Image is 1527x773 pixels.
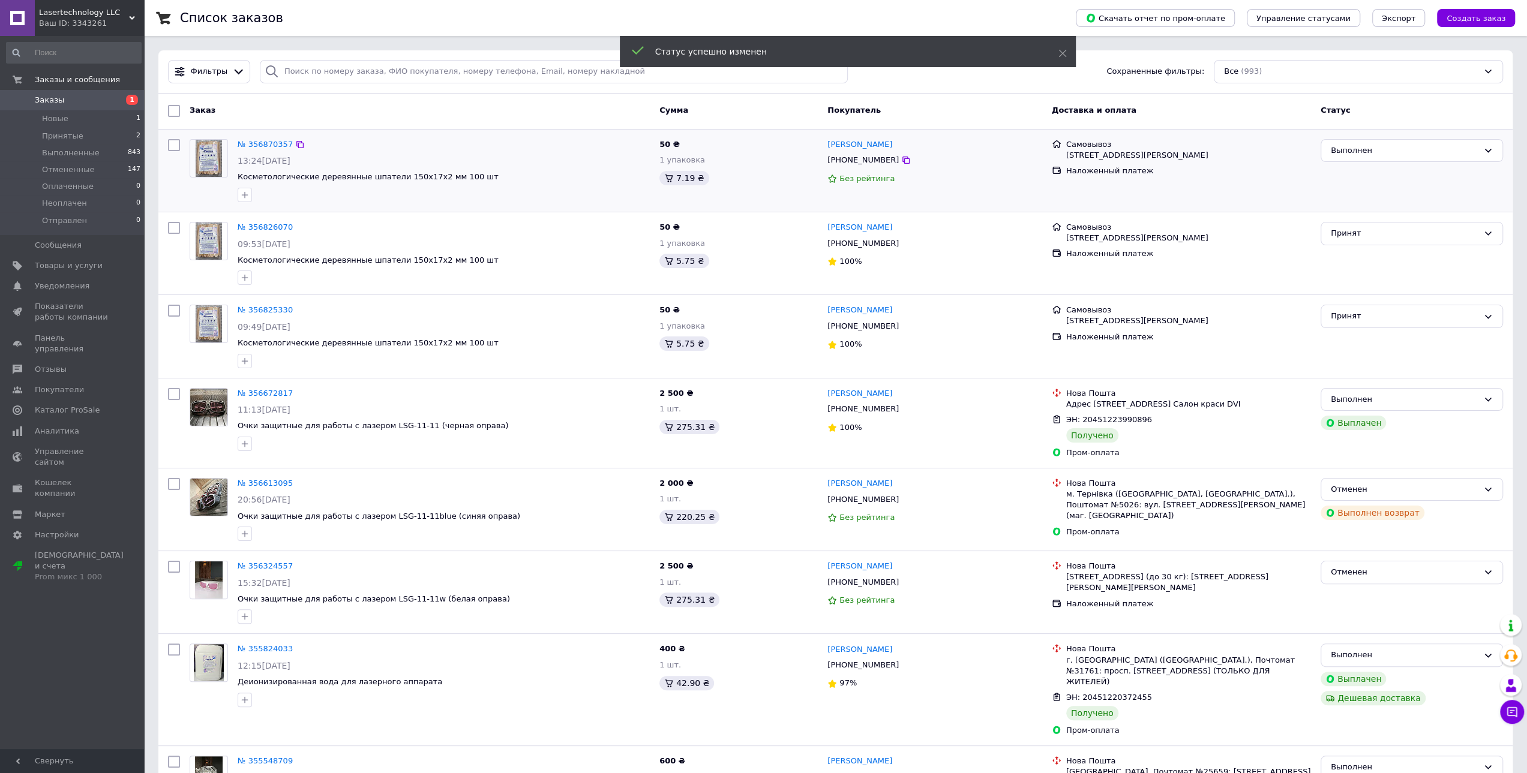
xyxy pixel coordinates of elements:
button: Создать заказ [1437,9,1515,27]
img: Фото товару [196,305,221,342]
span: [DEMOGRAPHIC_DATA] и счета [35,550,124,583]
button: Экспорт [1372,9,1425,27]
div: Отменен [1331,483,1478,496]
span: 843 [128,148,140,158]
img: Фото товару [194,644,224,681]
div: 275.31 ₴ [659,420,719,434]
a: № 356324557 [238,561,293,570]
span: Каталог ProSale [35,405,100,416]
div: Пром-оплата [1066,725,1311,736]
span: Оплаченные [42,181,94,192]
span: Сообщения [35,240,82,251]
span: Отзывы [35,364,67,375]
img: Фото товару [196,222,221,260]
span: Управление статусами [1256,14,1351,23]
span: Отмененные [42,164,94,175]
button: Скачать отчет по пром-оплате [1076,9,1235,27]
div: Наложенный платеж [1066,598,1311,609]
span: Очки защитные для работы с лазером LSG-11-11 (черная оправа) [238,421,508,430]
span: 0 [136,181,140,192]
span: 50 ₴ [659,222,680,231]
span: 50 ₴ [659,305,680,314]
div: Нова Пошта [1066,643,1311,654]
div: Выполнен [1331,649,1478,661]
div: 42.90 ₴ [659,676,714,690]
span: Фильтры [191,66,228,77]
h1: Список заказов [180,11,283,25]
span: Аналитика [35,426,79,437]
div: [STREET_ADDRESS] (до 30 кг): [STREET_ADDRESS][PERSON_NAME][PERSON_NAME] [1066,572,1311,593]
div: 275.31 ₴ [659,592,719,607]
div: Нова Пошта [1066,478,1311,489]
a: [PERSON_NAME] [827,478,892,489]
input: Поиск по номеру заказа, ФИО покупателя, номеру телефона, Email, номеру накладной [260,60,848,83]
span: 2 [136,131,140,142]
span: 13:24[DATE] [238,156,290,166]
div: Статус успешно изменен [655,46,1028,58]
div: Принят [1331,310,1478,323]
div: [STREET_ADDRESS][PERSON_NAME] [1066,233,1311,243]
div: 220.25 ₴ [659,510,719,524]
a: Фото товару [190,643,228,682]
a: [PERSON_NAME] [827,756,892,767]
a: Фото товару [190,222,228,260]
a: Создать заказ [1425,13,1515,22]
div: Выполнен возврат [1321,506,1424,520]
span: 1 шт. [659,404,681,413]
span: 09:53[DATE] [238,239,290,249]
span: Покупатели [35,384,84,395]
a: № 356826070 [238,222,293,231]
div: Наложенный платеж [1066,166,1311,176]
span: Заказы и сообщения [35,74,120,85]
a: № 356870357 [238,140,293,149]
span: Панель управления [35,333,111,354]
a: [PERSON_NAME] [827,644,892,655]
a: Косметологические деревянные шпатели 150х17х2 мм 100 шт [238,338,499,347]
input: Поиск [6,42,142,64]
span: Неоплачен [42,198,87,209]
a: [PERSON_NAME] [827,561,892,572]
span: Принятые [42,131,83,142]
span: ЭН: 20451220372455 [1066,693,1152,702]
div: 5.75 ₴ [659,336,709,351]
span: Уведомления [35,281,89,291]
a: Очки защитные для работы с лазером LSG-11-11w (белая оправа) [238,594,510,603]
div: Принят [1331,227,1478,240]
span: 20:56[DATE] [238,495,290,504]
div: [STREET_ADDRESS][PERSON_NAME] [1066,150,1311,161]
span: Скачать отчет по пром-оплате [1085,13,1225,23]
span: Экспорт [1382,14,1415,23]
span: 09:49[DATE] [238,322,290,332]
span: Доставка и оплата [1052,106,1136,115]
span: Сумма [659,106,688,115]
span: 100% [839,257,862,266]
div: Нова Пошта [1066,388,1311,399]
a: Косметологические деревянные шпатели 150х17х2 мм 100 шт [238,255,499,264]
a: Фото товару [190,561,228,599]
span: 600 ₴ [659,756,685,765]
div: м. Тернівка ([GEOGRAPHIC_DATA], [GEOGRAPHIC_DATA].), Поштомат №5026: вул. [STREET_ADDRESS][PERSON... [1066,489,1311,522]
span: 1 упаковка [659,155,705,164]
div: г. [GEOGRAPHIC_DATA] ([GEOGRAPHIC_DATA].), Почтомат №31761: просп. [STREET_ADDRESS] (ТОЛЬКО ДЛЯ Ж... [1066,655,1311,688]
span: Заказы [35,95,64,106]
div: Наложенный платеж [1066,332,1311,342]
span: ЭН: 20451223990896 [1066,415,1152,424]
a: Косметологические деревянные шпатели 150х17х2 мм 100 шт [238,172,499,181]
button: Чат с покупателем [1500,700,1524,724]
div: Самовывоз [1066,222,1311,233]
span: Управление сайтом [35,446,111,468]
span: 11:13[DATE] [238,405,290,414]
a: № 356613095 [238,479,293,488]
div: Prom микс 1 000 [35,572,124,582]
span: 2 000 ₴ [659,479,693,488]
div: Ваш ID: 3343261 [39,18,144,29]
span: 1 шт. [659,578,681,586]
span: 0 [136,198,140,209]
span: Кошелек компании [35,477,111,499]
div: Выплачен [1321,672,1386,686]
div: Отменен [1331,566,1478,579]
span: Без рейтинга [839,595,895,604]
